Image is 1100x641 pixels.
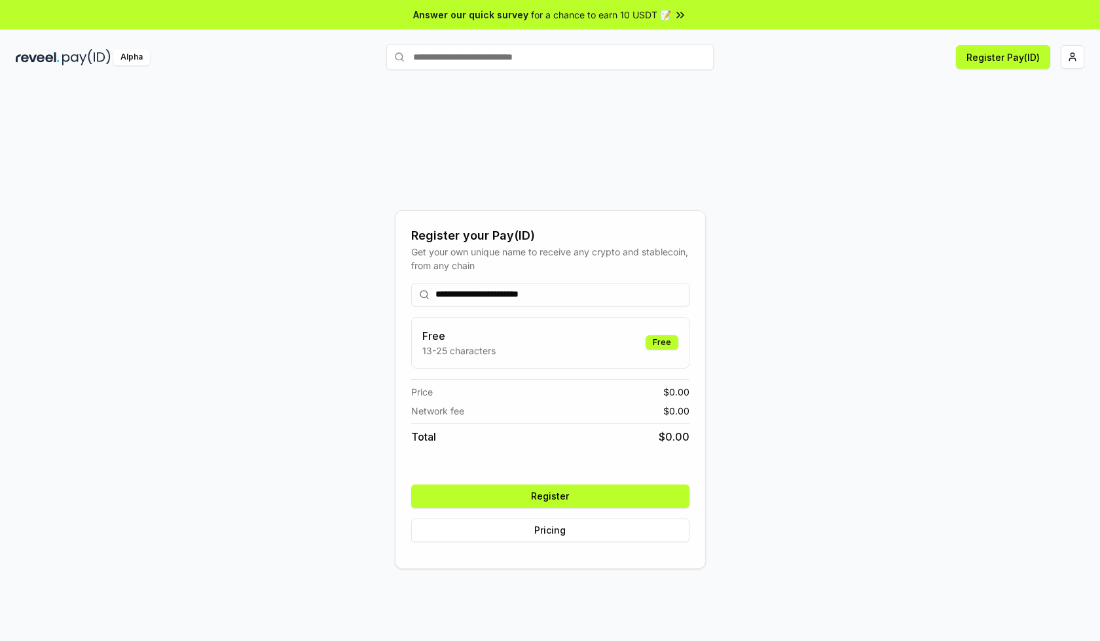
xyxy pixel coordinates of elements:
span: $ 0.00 [663,404,689,418]
span: $ 0.00 [659,429,689,445]
button: Pricing [411,519,689,542]
span: Total [411,429,436,445]
span: for a chance to earn 10 USDT 📝 [531,8,671,22]
span: Network fee [411,404,464,418]
p: 13-25 characters [422,344,496,357]
img: reveel_dark [16,49,60,65]
button: Register [411,485,689,508]
img: pay_id [62,49,111,65]
div: Alpha [113,49,150,65]
div: Free [646,335,678,350]
button: Register Pay(ID) [956,45,1050,69]
div: Get your own unique name to receive any crypto and stablecoin, from any chain [411,245,689,272]
div: Register your Pay(ID) [411,227,689,245]
span: Price [411,385,433,399]
h3: Free [422,328,496,344]
span: $ 0.00 [663,385,689,399]
span: Answer our quick survey [413,8,528,22]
